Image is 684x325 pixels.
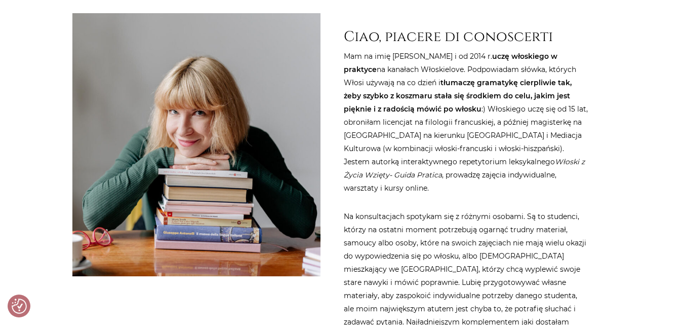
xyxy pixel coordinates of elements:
b: uczę włoskiego w praktyce [344,52,557,74]
button: Preferencje co do zgód [12,299,27,314]
h2: Ciao, piacere di conoscerti [344,28,588,46]
img: Revisit consent button [12,299,27,314]
p: Mam na imię [PERSON_NAME] i od 2014 r. na kanałach Włoskielove. Podpowiadam słówka, których Włosi... [344,50,588,195]
b: tłumaczę [440,78,475,87]
i: Włoski z Życia Wzięty- Guida Pratica [344,157,585,179]
b: gramatykę cierpliwie tak, żeby szybko z koszmaru stała się środkiem do celu, jakim jest pięknie i... [344,78,572,114]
